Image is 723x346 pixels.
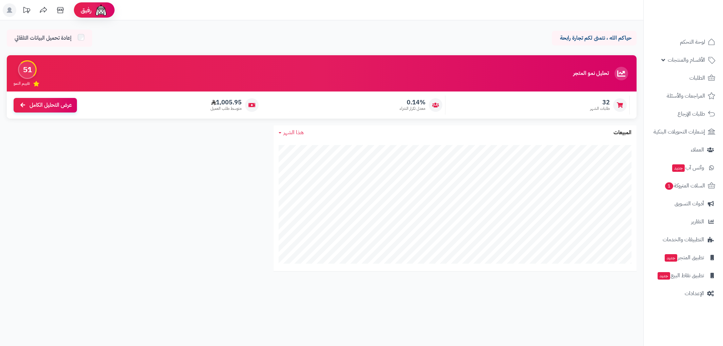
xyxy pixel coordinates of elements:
[400,106,425,111] span: معدل تكرار الشراء
[15,34,72,42] span: إعادة تحميل البيانات التلقائي
[18,3,35,19] a: تحديثات المنصة
[210,106,242,111] span: متوسط طلب العميل
[648,106,719,122] a: طلبات الإرجاع
[665,254,677,262] span: جديد
[573,70,609,77] h3: تحليل نمو المتجر
[614,130,631,136] h3: المبيعات
[667,91,705,101] span: المراجعات والأسئلة
[648,142,719,158] a: العملاء
[648,124,719,140] a: إشعارات التحويلات البنكية
[685,289,704,298] span: الإعدادات
[691,145,704,155] span: العملاء
[665,182,673,190] span: 1
[658,272,670,280] span: جديد
[648,196,719,212] a: أدوات التسويق
[279,129,304,137] a: هذا الشهر
[648,285,719,302] a: الإعدادات
[648,231,719,248] a: التطبيقات والخدمات
[29,101,72,109] span: عرض التحليل الكامل
[590,106,610,111] span: طلبات الشهر
[648,249,719,266] a: تطبيق المتجرجديد
[675,199,704,208] span: أدوات التسويق
[210,99,242,106] span: 1,005.95
[648,34,719,50] a: لوحة التحكم
[400,99,425,106] span: 0.14%
[664,181,705,190] span: السلات المتروكة
[672,164,685,172] span: جديد
[677,18,717,32] img: logo-2.png
[648,88,719,104] a: المراجعات والأسئلة
[648,70,719,86] a: الطلبات
[14,81,30,86] span: تقييم النمو
[590,99,610,106] span: 32
[648,160,719,176] a: وآتس آبجديد
[691,217,704,226] span: التقارير
[680,37,705,47] span: لوحة التحكم
[657,271,704,280] span: تطبيق نقاط البيع
[94,3,108,17] img: ai-face.png
[648,267,719,284] a: تطبيق نقاط البيعجديد
[14,98,77,113] a: عرض التحليل الكامل
[664,253,704,262] span: تطبيق المتجر
[668,55,705,65] span: الأقسام والمنتجات
[648,213,719,230] a: التقارير
[671,163,704,172] span: وآتس آب
[689,73,705,83] span: الطلبات
[654,127,705,137] span: إشعارات التحويلات البنكية
[663,235,704,244] span: التطبيقات والخدمات
[648,178,719,194] a: السلات المتروكة1
[557,34,631,42] p: حياكم الله ، نتمنى لكم تجارة رابحة
[283,128,304,137] span: هذا الشهر
[81,6,92,14] span: رفيق
[678,109,705,119] span: طلبات الإرجاع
